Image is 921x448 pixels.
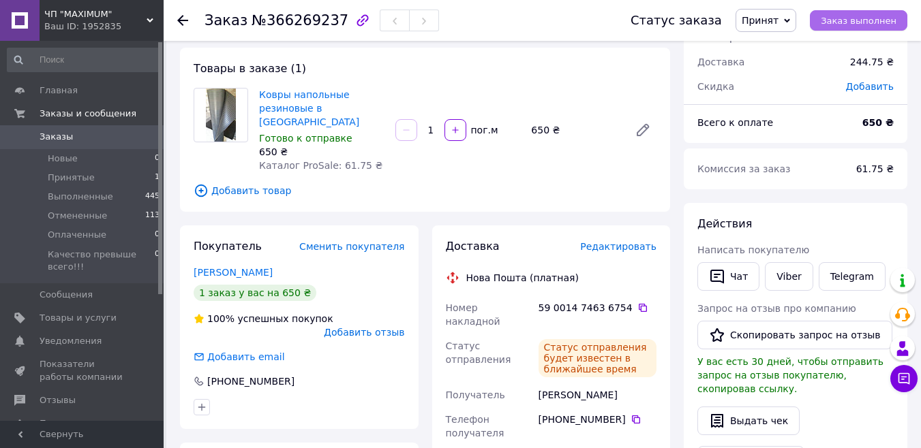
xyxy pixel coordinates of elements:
div: Вернуться назад [177,14,188,27]
div: пог.м [468,123,500,137]
span: ЧП "MAXIMUM" [44,8,147,20]
div: Статус заказа [631,14,722,27]
div: 59 0014 7463 6754 [539,301,656,315]
button: Чат [697,262,759,291]
div: 650 ₴ [526,121,624,140]
span: 0 [155,153,160,165]
div: [PERSON_NAME] [536,383,659,407]
span: Новые [48,153,78,165]
span: Телефон получателя [446,414,504,438]
span: 445 [145,191,160,203]
span: Главная [40,84,78,97]
span: 0 [155,229,160,241]
span: 61.75 ₴ [856,163,894,174]
span: Покупатель [194,240,262,253]
span: Добавить товар [194,183,656,198]
a: Ковры напольные резиновые в [GEOGRAPHIC_DATA] [259,89,359,127]
span: Добавить [846,81,894,92]
span: Доставка [446,240,500,253]
a: Telegram [819,262,886,291]
span: Покупатели [40,417,95,430]
span: 1 товар [697,32,736,43]
span: Доставка [697,57,744,67]
span: Заказ выполнен [821,16,896,26]
span: №366269237 [252,12,348,29]
span: Показатели работы компании [40,358,126,383]
div: успешных покупок [194,312,333,325]
img: Ковры напольные резиновые в рулонах [206,89,236,142]
span: Отмененные [48,210,107,222]
span: У вас есть 30 дней, чтобы отправить запрос на отзыв покупателю, скопировав ссылку. [697,356,884,394]
span: Комиссия за заказ [697,163,791,174]
span: Заказы [40,131,73,143]
div: Ваш ID: 1952835 [44,20,164,33]
span: Статус отправления [446,340,511,365]
span: Получатель [446,389,505,400]
span: Оплаченные [48,229,106,241]
input: Поиск [7,48,161,72]
div: 650 ₴ [259,145,384,159]
span: Принят [742,15,779,26]
span: Принятые [48,172,95,184]
span: Выполненные [48,191,113,203]
span: Товары в заказе (1) [194,62,306,75]
span: Номер накладной [446,302,500,327]
div: [PHONE_NUMBER] [539,413,656,426]
span: Качество превыше всего!!! [48,249,155,273]
span: Сменить покупателя [299,241,404,252]
div: Добавить email [192,350,286,364]
div: 244.75 ₴ [842,47,902,77]
button: Скопировать запрос на отзыв [697,321,892,349]
div: Нова Пошта (платная) [463,271,582,285]
span: Отзывы [40,394,76,406]
div: Добавить email [206,350,286,364]
span: Редактировать [580,241,656,252]
div: 1 заказ у вас на 650 ₴ [194,285,316,301]
span: Запрос на отзыв про компанию [697,303,856,314]
span: Заказы и сообщения [40,108,136,120]
span: Готово к отправке [259,133,352,144]
span: 100% [207,313,235,324]
span: 0 [155,249,160,273]
span: 1 [155,172,160,184]
span: Написать покупателю [697,244,809,255]
span: Всего к оплате [697,117,773,128]
button: Выдать чек [697,406,800,435]
span: 113 [145,210,160,222]
span: Каталог ProSale: 61.75 ₴ [259,160,382,171]
button: Чат с покупателем [890,365,918,392]
span: Добавить отзыв [324,327,404,338]
a: Viber [765,262,813,291]
b: 650 ₴ [862,117,894,128]
span: Скидка [697,81,734,92]
span: Заказ [205,12,247,29]
span: Товары и услуги [40,312,117,324]
div: Статус отправления будет известен в ближайшее время [539,339,656,377]
div: [PHONE_NUMBER] [206,374,296,388]
button: Заказ выполнен [810,10,907,31]
a: Редактировать [629,116,656,144]
a: [PERSON_NAME] [194,267,273,278]
span: Сообщения [40,289,93,301]
span: Действия [697,217,752,230]
span: Уведомления [40,335,102,347]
